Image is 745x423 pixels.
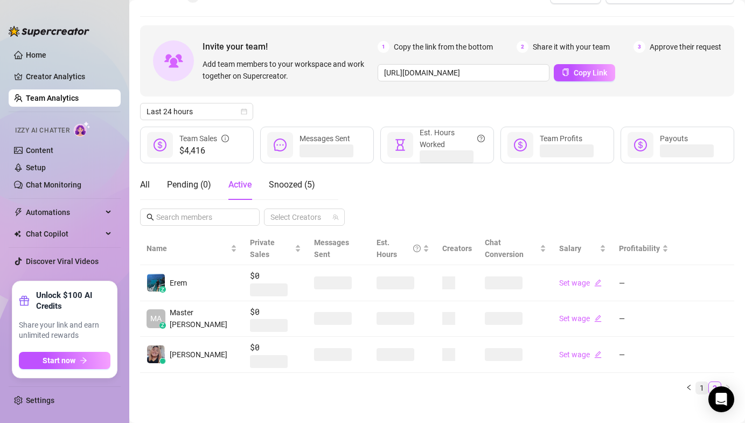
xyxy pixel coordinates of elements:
[378,41,389,53] span: 1
[9,26,89,37] img: logo-BBDzfeDw.svg
[14,230,21,238] img: Chat Copilot
[154,138,166,151] span: dollar-circle
[170,307,237,330] span: Master [PERSON_NAME]
[696,382,708,394] a: 1
[517,41,528,53] span: 2
[80,357,87,364] span: arrow-right
[15,126,69,136] span: Izzy AI Chatter
[147,242,228,254] span: Name
[574,68,607,77] span: Copy Link
[300,134,350,143] span: Messages Sent
[26,94,79,102] a: Team Analytics
[562,68,569,76] span: copy
[612,337,675,373] td: —
[147,345,165,363] img: Dolly Faith Lou…
[436,232,478,265] th: Creators
[147,103,247,120] span: Last 24 hours
[203,58,373,82] span: Add team members to your workspace and work together on Supercreator.
[26,51,46,59] a: Home
[559,244,581,253] span: Salary
[228,179,252,190] span: Active
[708,382,721,394] li: 2
[241,108,247,115] span: calendar
[179,144,229,157] span: $4,416
[683,382,695,394] li: Previous Page
[708,386,734,412] div: Open Intercom Messenger
[695,382,708,394] li: 1
[150,313,162,324] span: MA
[19,320,110,341] span: Share your link and earn unlimited rewards
[594,315,602,322] span: edit
[725,384,731,391] span: right
[559,314,602,323] a: Set wageedit
[43,356,75,365] span: Start now
[170,349,227,360] span: [PERSON_NAME]
[332,214,339,220] span: team
[612,301,675,337] td: —
[250,238,275,259] span: Private Sales
[74,121,90,137] img: AI Chatter
[394,41,493,53] span: Copy the link from the bottom
[179,133,229,144] div: Team Sales
[26,163,46,172] a: Setup
[559,350,602,359] a: Set wageedit
[147,213,154,221] span: search
[594,351,602,358] span: edit
[721,382,734,394] button: right
[26,396,54,405] a: Settings
[26,181,81,189] a: Chat Monitoring
[314,238,349,259] span: Messages Sent
[159,322,166,329] div: z
[721,382,734,394] li: Next Page
[650,41,721,53] span: Approve their request
[477,127,485,150] span: question-circle
[394,138,407,151] span: hourglass
[683,382,695,394] button: left
[250,306,301,318] span: $0
[250,269,301,282] span: $0
[167,178,211,191] div: Pending ( 0 )
[619,244,660,253] span: Profitability
[221,133,229,144] span: info-circle
[634,138,647,151] span: dollar-circle
[485,238,524,259] span: Chat Conversion
[147,274,165,292] img: Erem
[14,208,23,217] span: thunderbolt
[140,178,150,191] div: All
[533,41,610,53] span: Share it with your team
[36,290,110,311] strong: Unlock $100 AI Credits
[413,237,421,260] span: question-circle
[19,352,110,369] button: Start nowarrow-right
[377,237,421,260] div: Est. Hours
[709,382,721,394] a: 2
[594,279,602,287] span: edit
[554,64,615,81] button: Copy Link
[559,279,602,287] a: Set wageedit
[686,384,692,391] span: left
[26,146,53,155] a: Content
[26,225,102,242] span: Chat Copilot
[140,232,243,265] th: Name
[26,68,112,85] a: Creator Analytics
[420,127,485,150] div: Est. Hours Worked
[269,179,315,190] span: Snoozed ( 5 )
[274,138,287,151] span: message
[26,204,102,221] span: Automations
[540,134,582,143] span: Team Profits
[26,257,99,266] a: Discover Viral Videos
[19,295,30,306] span: gift
[660,134,688,143] span: Payouts
[156,211,245,223] input: Search members
[203,40,378,53] span: Invite your team!
[612,265,675,301] td: —
[250,341,301,354] span: $0
[159,286,166,293] div: z
[633,41,645,53] span: 3
[170,277,187,289] span: Erem
[514,138,527,151] span: dollar-circle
